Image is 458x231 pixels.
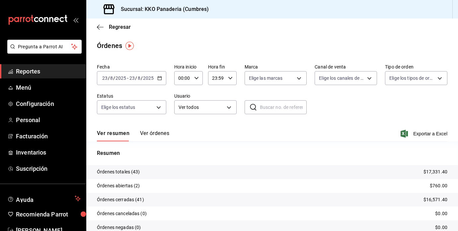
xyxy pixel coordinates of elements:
[174,94,237,98] label: Usuario
[140,130,169,141] button: Ver órdenes
[430,182,447,189] p: $760.00
[174,65,203,69] label: Hora inicio
[97,130,169,141] div: navigation tabs
[108,75,110,81] span: /
[16,210,81,219] span: Recomienda Parrot
[97,24,131,30] button: Regresar
[127,75,128,81] span: -
[319,75,365,81] span: Elige los canales de venta
[101,104,135,111] span: Elige los estatus
[102,75,108,81] input: --
[115,75,126,81] input: ----
[402,130,447,138] button: Exportar a Excel
[385,65,447,69] label: Tipo de orden
[129,75,135,81] input: --
[315,65,377,69] label: Canal de venta
[435,210,447,217] p: $0.00
[423,196,447,203] p: $16,571.40
[73,17,78,23] button: open_drawer_menu
[97,65,166,69] label: Fecha
[97,130,129,141] button: Ver resumen
[137,75,141,81] input: --
[16,164,81,173] span: Suscripción
[423,168,447,175] p: $17,331.40
[97,41,122,51] div: Órdenes
[16,195,72,203] span: Ayuda
[5,48,82,55] a: Pregunta a Parrot AI
[16,132,81,141] span: Facturación
[7,40,82,54] button: Pregunta a Parrot AI
[97,94,166,98] label: Estatus
[389,75,435,81] span: Elige los tipos de orden
[435,224,447,231] p: $0.00
[125,42,134,50] img: Tooltip marker
[97,224,141,231] p: Órdenes negadas (0)
[141,75,143,81] span: /
[16,83,81,92] span: Menú
[208,65,237,69] label: Hora fin
[16,99,81,108] span: Configuración
[18,43,71,50] span: Pregunta a Parrot AI
[97,168,140,175] p: Órdenes totales (43)
[97,210,147,217] p: Órdenes canceladas (0)
[16,67,81,76] span: Reportes
[143,75,154,81] input: ----
[109,24,131,30] span: Regresar
[97,149,447,157] p: Resumen
[260,101,307,114] input: Buscar no. de referencia
[135,75,137,81] span: /
[113,75,115,81] span: /
[16,148,81,157] span: Inventarios
[245,65,307,69] label: Marca
[97,182,140,189] p: Órdenes abiertas (2)
[110,75,113,81] input: --
[115,5,209,13] h3: Sucursal: KKO Panaderia (Cumbres)
[16,115,81,124] span: Personal
[179,104,224,111] span: Ver todos
[249,75,283,81] span: Elige las marcas
[97,196,144,203] p: Órdenes cerradas (41)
